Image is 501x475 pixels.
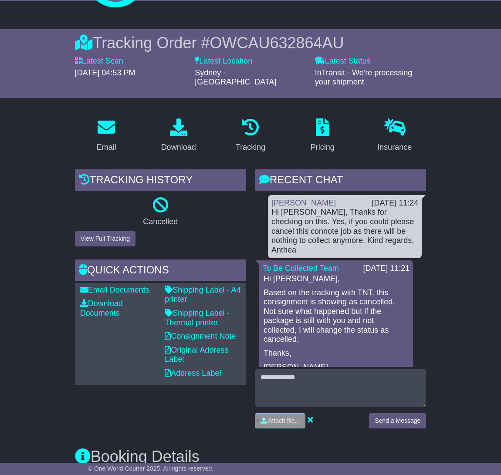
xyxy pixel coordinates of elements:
[263,264,339,273] a: To Be Collected Team
[255,169,426,193] div: RECENT CHAT
[363,264,410,273] div: [DATE] 11:21
[315,68,413,87] span: InTransit - We're processing your shipment
[80,286,149,294] a: Email Documents
[75,57,123,66] label: Latest Scan
[91,115,122,156] a: Email
[75,259,246,283] div: Quick Actions
[315,57,371,66] label: Latest Status
[210,34,344,52] span: OWCAU632864AU
[75,448,427,465] h3: Booking Details
[75,231,135,246] button: View Full Tracking
[377,141,412,153] div: Insurance
[75,217,246,227] p: Cancelled
[88,465,214,472] span: © One World Courier 2025. All rights reserved.
[165,286,240,304] a: Shipping Label - A4 printer
[156,115,202,156] a: Download
[75,68,135,77] span: [DATE] 04:53 PM
[195,68,276,87] span: Sydney - [GEOGRAPHIC_DATA]
[264,288,409,345] p: Based on the tracking with TNT, this consignment is showing as cancelled. Not sure what happened ...
[97,141,116,153] div: Email
[311,141,335,153] div: Pricing
[75,169,246,193] div: Tracking history
[165,332,236,340] a: Consignment Note
[271,199,336,207] a: [PERSON_NAME]
[236,141,265,153] div: Tracking
[195,57,252,66] label: Latest Location
[369,413,426,428] button: Send a Message
[264,363,409,372] p: [PERSON_NAME]
[75,34,427,52] div: Tracking Order #
[165,346,228,364] a: Original Address Label
[305,115,340,156] a: Pricing
[165,309,229,327] a: Shipping Label - Thermal printer
[372,199,419,208] div: [DATE] 11:24
[165,369,221,377] a: Address Label
[372,115,417,156] a: Insurance
[271,208,418,255] div: Hi [PERSON_NAME], Thanks for checking on this. Yes, if you could please cancel this connote job a...
[264,349,409,358] p: Thanks,
[161,141,196,153] div: Download
[264,274,409,284] p: Hi [PERSON_NAME],
[80,299,123,317] a: Download Documents
[230,115,271,156] a: Tracking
